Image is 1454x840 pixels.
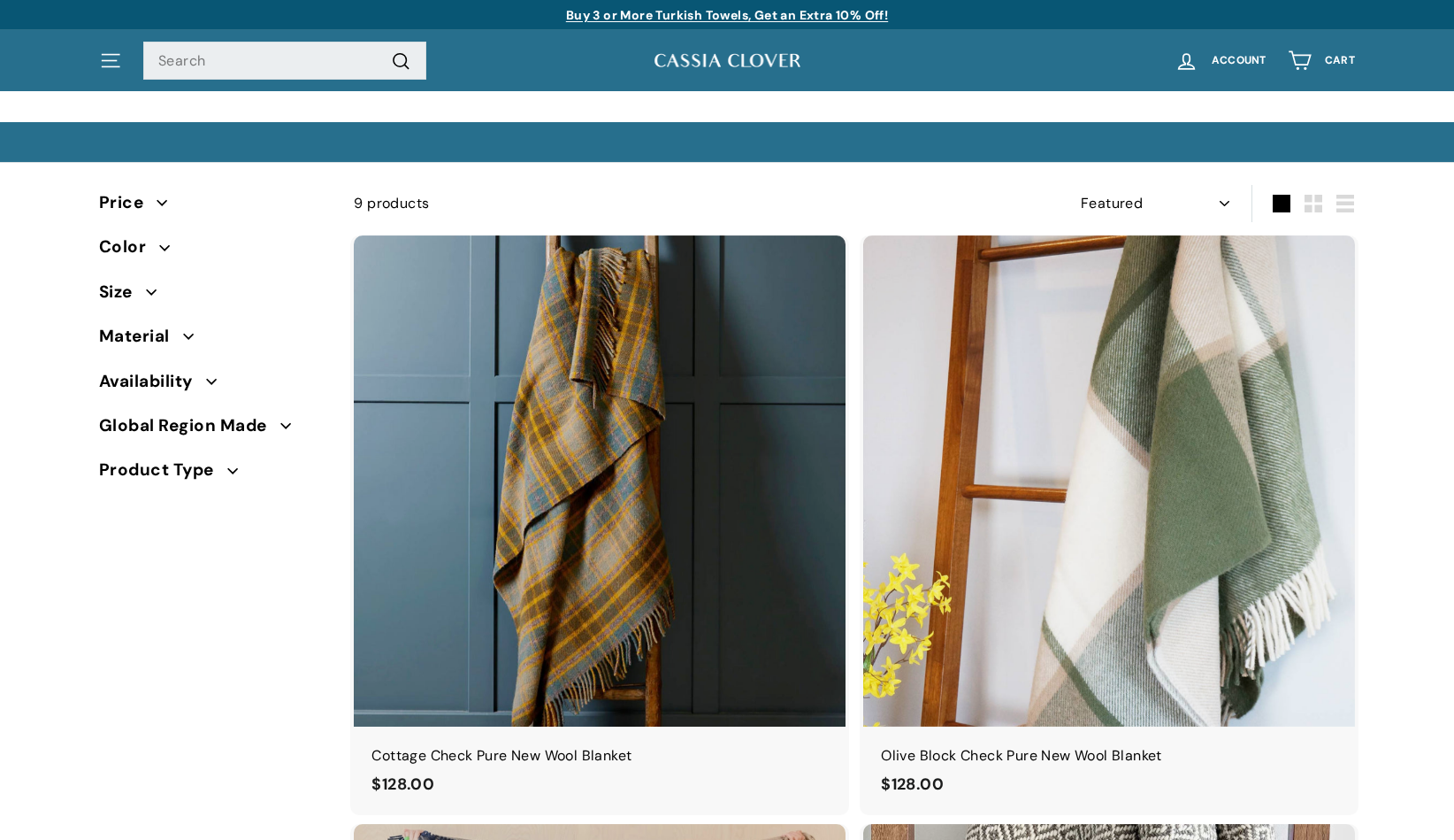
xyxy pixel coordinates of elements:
div: Cottage Check Pure New Wool Blanket [371,744,828,767]
span: Availability [99,368,206,395]
div: Olive Block Check Pure New Wool Blanket [881,744,1337,767]
span: Product Type [99,457,227,483]
span: Account [1212,55,1267,66]
a: Olive Block Check Pure New Wool Blanket [863,235,1355,815]
span: Size [99,279,146,305]
a: Cart [1277,35,1366,87]
span: Global Region Made [99,412,280,439]
button: Product Type [99,452,325,497]
button: Availability [99,364,325,408]
span: Color [99,234,159,260]
button: Global Region Made [99,408,325,452]
a: Cottage Check Pure New Wool Blanket [354,235,846,815]
span: Price [99,189,157,216]
a: Buy 3 or More Turkish Towels, Get an Extra 10% Off! [566,7,888,23]
input: Search [143,42,426,81]
button: Material [99,319,325,363]
button: Price [99,185,325,229]
span: $128.00 [881,774,944,795]
span: Cart [1325,55,1355,66]
div: 9 products [354,192,854,215]
a: Account [1164,35,1277,87]
span: $128.00 [371,774,434,795]
button: Color [99,229,325,274]
button: Size [99,274,325,319]
span: Material [99,323,183,350]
